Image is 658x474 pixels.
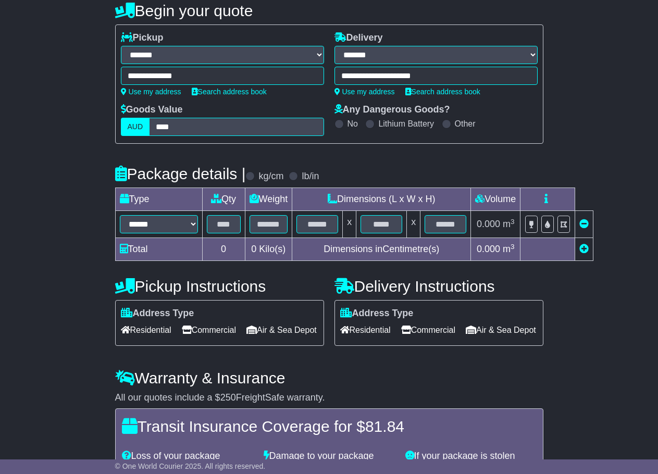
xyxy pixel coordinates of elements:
span: 0.000 [477,219,500,229]
td: Type [115,188,202,211]
label: Any Dangerous Goods? [334,104,450,116]
label: Goods Value [121,104,183,116]
label: Address Type [121,308,194,319]
span: 0.000 [477,244,500,254]
td: Volume [471,188,520,211]
h4: Transit Insurance Coverage for $ [122,418,537,435]
h4: Pickup Instructions [115,278,324,295]
div: Damage to your package [258,451,400,462]
h4: Warranty & Insurance [115,369,543,386]
span: 250 [220,392,236,403]
sup: 3 [511,243,515,251]
td: x [407,211,420,238]
span: © One World Courier 2025. All rights reserved. [115,462,266,470]
td: Total [115,238,202,261]
label: Delivery [334,32,383,44]
label: kg/cm [258,171,283,182]
a: Remove this item [579,219,589,229]
span: Air & Sea Depot [466,322,536,338]
span: 81.84 [365,418,404,435]
span: Commercial [182,322,236,338]
div: Loss of your package [117,451,258,462]
label: Other [455,119,476,129]
label: Address Type [340,308,414,319]
div: If your package is stolen [400,451,542,462]
sup: 3 [511,218,515,226]
span: Air & Sea Depot [246,322,317,338]
a: Search address book [405,88,480,96]
label: Pickup [121,32,164,44]
a: Use my address [121,88,181,96]
label: Lithium Battery [378,119,434,129]
a: Use my address [334,88,395,96]
span: Commercial [401,322,455,338]
h4: Begin your quote [115,2,543,19]
a: Add new item [579,244,589,254]
td: Kilo(s) [245,238,292,261]
a: Search address book [192,88,267,96]
td: Dimensions (L x W x H) [292,188,471,211]
label: lb/in [302,171,319,182]
label: AUD [121,118,150,136]
div: All our quotes include a $ FreightSafe warranty. [115,392,543,404]
span: m [503,244,515,254]
td: 0 [202,238,245,261]
span: m [503,219,515,229]
h4: Delivery Instructions [334,278,543,295]
h4: Package details | [115,165,246,182]
span: Residential [340,322,391,338]
td: Qty [202,188,245,211]
td: Weight [245,188,292,211]
label: No [347,119,358,129]
td: x [343,211,356,238]
span: 0 [251,244,256,254]
td: Dimensions in Centimetre(s) [292,238,471,261]
span: Residential [121,322,171,338]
